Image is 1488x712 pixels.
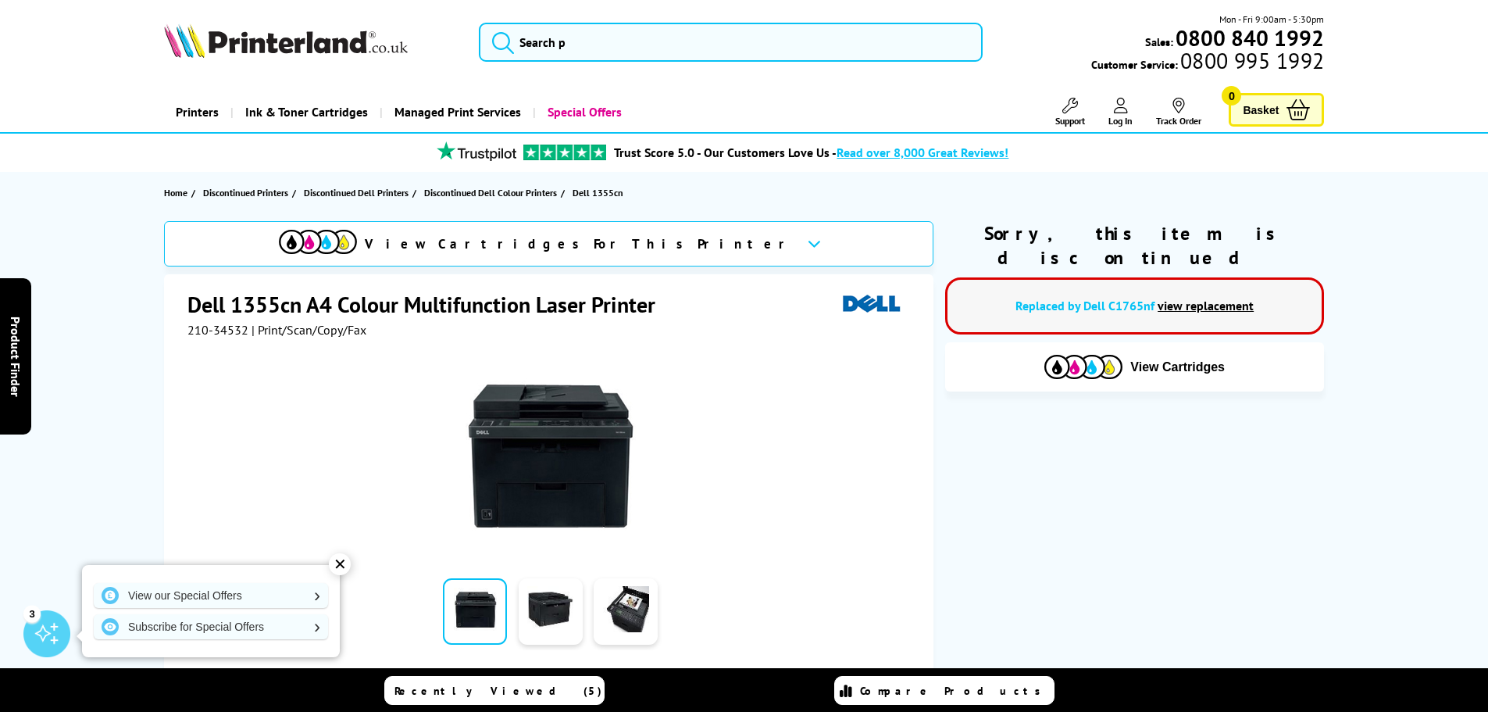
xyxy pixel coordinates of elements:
img: Dell 1355cn [465,369,637,541]
span: Home [164,184,187,201]
span: Dell 1355cn [573,184,623,201]
a: Ink & Toner Cartridges [230,92,380,132]
a: 0800 840 1992 [1173,30,1324,45]
span: Recently Viewed (5) [394,684,602,698]
a: Discontinued Printers [203,184,292,201]
a: Special Offers [533,92,633,132]
span: 0800 995 1992 [1178,53,1324,68]
a: Track Order [1156,98,1201,127]
a: view replacement [1158,298,1254,313]
span: View Cartridges For This Printer [365,235,794,252]
span: View Cartridges [1130,360,1225,374]
a: Dell 1355cn [573,184,627,201]
img: cmyk-icon.svg [279,230,357,254]
a: View our Special Offers [94,583,328,608]
span: Compare Products [860,684,1049,698]
input: Search p [479,23,983,62]
a: Compare Products [834,676,1054,705]
div: Sorry, this item is discontinued [945,221,1324,270]
span: Ink & Toner Cartridges [245,92,368,132]
span: Log In [1108,115,1133,127]
a: Managed Print Services [380,92,533,132]
span: Customer Service: [1091,53,1324,72]
a: Trust Score 5.0 - Our Customers Love Us -Read over 8,000 Great Reviews! [614,145,1008,160]
span: Read over 8,000 Great Reviews! [837,145,1008,160]
a: Basket 0 [1229,93,1324,127]
span: Sales: [1145,34,1173,49]
span: 210-34532 [187,322,248,338]
a: Discontinued Dell Printers [304,184,412,201]
span: 0 [1222,86,1241,106]
span: Mon - Fri 9:00am - 5:30pm [1219,12,1324,27]
img: Printerland Logo [164,23,408,58]
a: Discontinued Dell Colour Printers [424,184,561,201]
div: ✕ [329,553,351,575]
a: Recently Viewed (5) [384,676,605,705]
h1: Dell 1355cn A4 Colour Multifunction Laser Printer [187,290,671,319]
span: Discontinued Dell Printers [304,184,409,201]
span: Support [1055,115,1085,127]
img: Dell [836,290,908,319]
img: Cartridges [1044,355,1122,379]
img: trustpilot rating [430,141,523,161]
span: Discontinued Printers [203,184,288,201]
span: Product Finder [8,316,23,396]
button: View Cartridges [957,354,1312,380]
a: Printerland Logo [164,23,460,61]
b: 0800 840 1992 [1176,23,1324,52]
span: | Print/Scan/Copy/Fax [252,322,366,338]
div: 3 [23,605,41,622]
a: Printers [164,92,230,132]
a: Home [164,184,191,201]
a: Replaced by Dell C1765nf [1015,298,1154,313]
a: Log In [1108,98,1133,127]
img: trustpilot rating [523,145,606,160]
a: Subscribe for Special Offers [94,614,328,639]
span: Basket [1243,99,1279,120]
a: Support [1055,98,1085,127]
span: Discontinued Dell Colour Printers [424,184,557,201]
